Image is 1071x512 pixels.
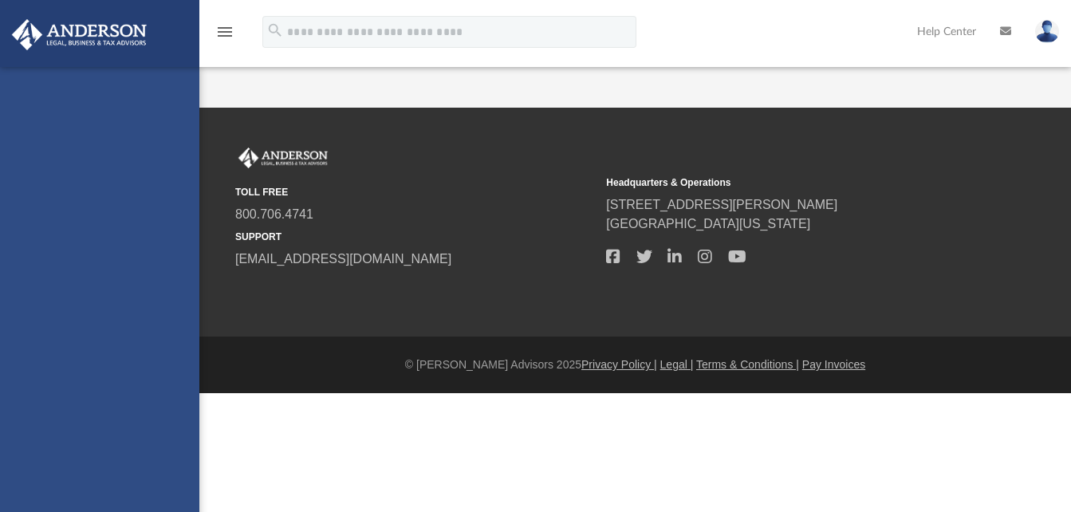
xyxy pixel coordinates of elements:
a: menu [215,30,234,41]
a: Legal | [660,358,694,371]
i: search [266,22,284,39]
img: User Pic [1035,20,1059,43]
small: Headquarters & Operations [606,175,966,190]
div: © [PERSON_NAME] Advisors 2025 [199,356,1071,373]
img: Anderson Advisors Platinum Portal [7,19,152,50]
a: Terms & Conditions | [696,358,799,371]
small: TOLL FREE [235,185,595,199]
img: Anderson Advisors Platinum Portal [235,148,331,168]
a: Pay Invoices [802,358,865,371]
a: [GEOGRAPHIC_DATA][US_STATE] [606,217,810,230]
a: Privacy Policy | [581,358,657,371]
a: [STREET_ADDRESS][PERSON_NAME] [606,198,837,211]
i: menu [215,22,234,41]
small: SUPPORT [235,230,595,244]
a: [EMAIL_ADDRESS][DOMAIN_NAME] [235,252,451,266]
a: 800.706.4741 [235,207,313,221]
